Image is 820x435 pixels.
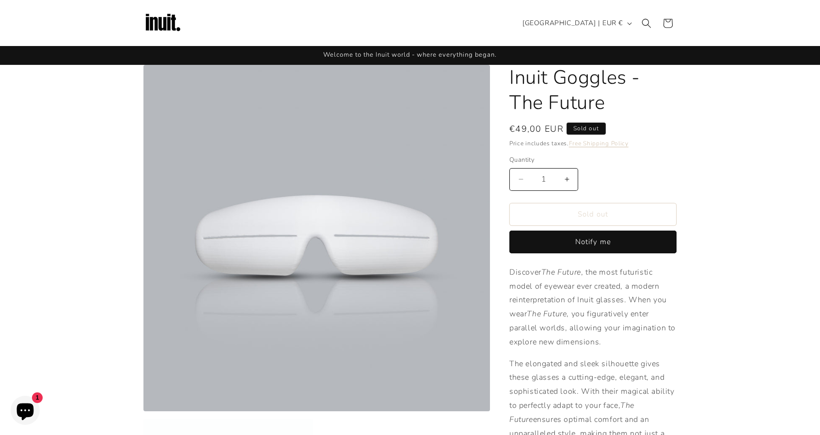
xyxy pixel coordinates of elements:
label: Quantity [509,155,677,165]
span: Welcome to the Inuit world - where everything began. [323,50,497,59]
img: Inuit Logo [143,4,182,43]
button: Notify me [509,231,677,253]
button: Sold out [509,203,677,226]
button: [GEOGRAPHIC_DATA] | EUR € [517,14,636,32]
a: Free Shipping Policy [569,140,629,147]
h1: Inuit Goggles - The Future [509,65,677,115]
span: [GEOGRAPHIC_DATA] | EUR € [522,18,623,28]
span: Sold out [567,123,606,135]
em: The Future [527,309,567,319]
p: Discover , the most futuristic model of eyewear ever created, a modern reinterpretation of Inuit ... [509,265,677,349]
span: €49,00 EUR [509,123,564,136]
em: The Future [509,400,634,425]
div: Announcement [143,46,677,64]
em: The Future [541,267,581,278]
inbox-online-store-chat: Shopify online store chat [8,396,43,427]
div: Price includes taxes. [509,139,677,148]
summary: Search [636,13,657,34]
